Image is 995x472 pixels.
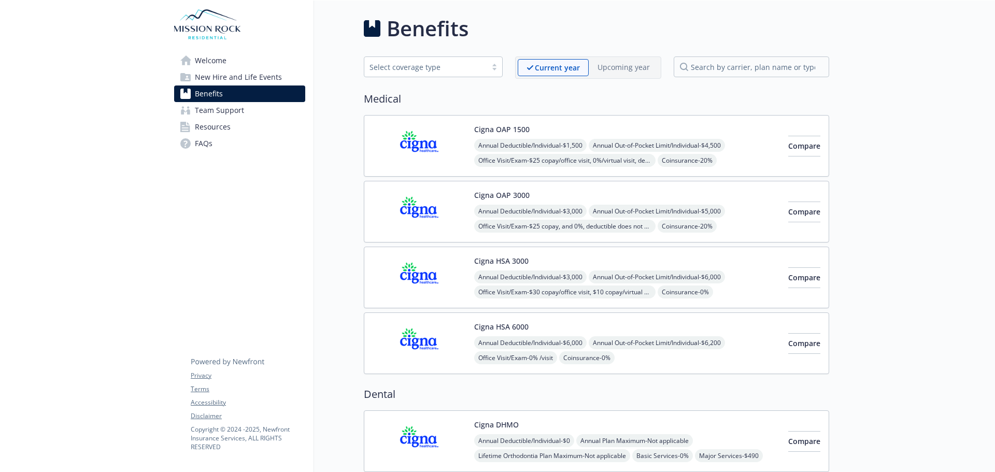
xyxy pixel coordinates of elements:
[474,449,630,462] span: Lifetime Orthodontia Plan Maximum - Not applicable
[195,119,231,135] span: Resources
[373,190,466,234] img: CIGNA carrier logo
[474,205,587,218] span: Annual Deductible/Individual - $3,000
[598,62,650,73] p: Upcoming year
[174,52,305,69] a: Welcome
[674,56,829,77] input: search by carrier, plan name or type
[589,59,659,76] span: Upcoming year
[174,135,305,152] a: FAQs
[474,336,587,349] span: Annual Deductible/Individual - $6,000
[474,270,587,283] span: Annual Deductible/Individual - $3,000
[191,398,305,407] a: Accessibility
[174,119,305,135] a: Resources
[474,255,529,266] button: Cigna HSA 3000
[174,102,305,119] a: Team Support
[191,425,305,451] p: Copyright © 2024 - 2025 , Newfront Insurance Services, ALL RIGHTS RESERVED
[576,434,693,447] span: Annual Plan Maximum - Not applicable
[474,321,529,332] button: Cigna HSA 6000
[788,273,820,282] span: Compare
[788,202,820,222] button: Compare
[658,285,713,298] span: Coinsurance - 0%
[788,436,820,446] span: Compare
[474,139,587,152] span: Annual Deductible/Individual - $1,500
[788,431,820,452] button: Compare
[474,285,656,298] span: Office Visit/Exam - $30 copay/office visit, $10 copay/virtual visit
[535,62,580,73] p: Current year
[632,449,693,462] span: Basic Services - 0%
[788,333,820,354] button: Compare
[559,351,615,364] span: Coinsurance - 0%
[474,154,656,167] span: Office Visit/Exam - $25 copay/office visit, 0%/virtual visit, deductible does not apply
[788,207,820,217] span: Compare
[788,267,820,288] button: Compare
[474,434,574,447] span: Annual Deductible/Individual - $0
[589,139,725,152] span: Annual Out-of-Pocket Limit/Individual - $4,500
[695,449,763,462] span: Major Services - $490
[364,91,829,107] h2: Medical
[373,321,466,365] img: CIGNA carrier logo
[474,351,557,364] span: Office Visit/Exam - 0% /visit
[474,419,519,430] button: Cigna DHMO
[589,270,725,283] span: Annual Out-of-Pocket Limit/Individual - $6,000
[195,52,226,69] span: Welcome
[589,336,725,349] span: Annual Out-of-Pocket Limit/Individual - $6,200
[474,190,530,201] button: Cigna OAP 3000
[658,154,717,167] span: Coinsurance - 20%
[174,69,305,85] a: New Hire and Life Events
[474,124,530,135] button: Cigna OAP 1500
[589,205,725,218] span: Annual Out-of-Pocket Limit/Individual - $5,000
[191,384,305,394] a: Terms
[369,62,481,73] div: Select coverage type
[658,220,717,233] span: Coinsurance - 20%
[373,124,466,168] img: CIGNA carrier logo
[788,136,820,156] button: Compare
[373,255,466,299] img: CIGNA carrier logo
[364,387,829,402] h2: Dental
[195,135,212,152] span: FAQs
[373,419,466,463] img: CIGNA carrier logo
[474,220,656,233] span: Office Visit/Exam - $25 copay, and 0%, deductible does not apply
[195,69,282,85] span: New Hire and Life Events
[788,338,820,348] span: Compare
[195,85,223,102] span: Benefits
[195,102,244,119] span: Team Support
[788,141,820,151] span: Compare
[191,411,305,421] a: Disclaimer
[387,13,468,44] h1: Benefits
[191,371,305,380] a: Privacy
[174,85,305,102] a: Benefits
